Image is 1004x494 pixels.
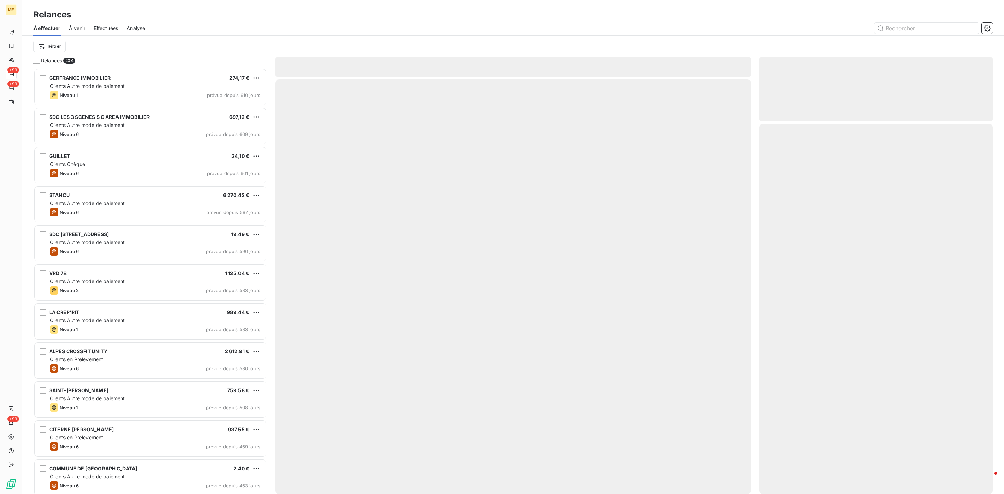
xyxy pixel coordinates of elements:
span: Clients Autre mode de paiement [50,83,125,89]
h3: Relances [33,8,71,21]
span: 759,58 € [227,387,249,393]
span: 274,17 € [229,75,249,81]
div: ME [6,4,17,15]
span: Analyse [127,25,145,32]
span: prévue depuis 590 jours [206,249,260,254]
span: prévue depuis 533 jours [206,327,260,332]
span: 2 612,91 € [225,348,250,354]
span: 989,44 € [227,309,249,315]
button: Filtrer [33,41,66,52]
span: prévue depuis 609 jours [206,131,260,137]
span: SDC LES 3 SCENES S C AREA IMMOBILIER [49,114,150,120]
img: Logo LeanPay [6,479,17,490]
span: CITERNE [PERSON_NAME] [49,426,114,432]
input: Rechercher [874,23,979,34]
span: prévue depuis 508 jours [206,405,260,410]
iframe: Intercom live chat [980,470,997,487]
span: prévue depuis 533 jours [206,288,260,293]
span: Niveau 6 [60,170,79,176]
span: Niveau 1 [60,92,78,98]
span: 24,10 € [231,153,249,159]
span: +99 [7,67,19,73]
span: À venir [69,25,85,32]
span: prévue depuis 601 jours [207,170,260,176]
span: +99 [7,416,19,422]
span: Niveau 6 [60,483,79,488]
span: GUILLET [49,153,70,159]
span: STANCU [49,192,70,198]
span: Relances [41,57,62,64]
span: prévue depuis 469 jours [206,444,260,449]
span: VRD 78 [49,270,67,276]
span: GERFRANCE IMMOBILIER [49,75,111,81]
span: COMMUNE DE [GEOGRAPHIC_DATA] [49,465,137,471]
span: prévue depuis 610 jours [207,92,260,98]
span: Niveau 6 [60,366,79,371]
span: prévue depuis 463 jours [206,483,260,488]
span: prévue depuis 597 jours [206,210,260,215]
span: Clients en Prélèvement [50,356,103,362]
span: Niveau 6 [60,210,79,215]
span: Niveau 6 [60,444,79,449]
span: 697,12 € [229,114,249,120]
span: Niveau 6 [60,249,79,254]
span: À effectuer [33,25,61,32]
span: Niveau 2 [60,288,79,293]
span: 1 125,04 € [225,270,250,276]
span: 204 [63,58,75,64]
span: Clients Autre mode de paiement [50,200,125,206]
span: Clients Autre mode de paiement [50,317,125,323]
span: Clients Autre mode de paiement [50,473,125,479]
span: Clients Autre mode de paiement [50,239,125,245]
span: 6 270,42 € [223,192,250,198]
span: Effectuées [94,25,119,32]
span: Niveau 1 [60,327,78,332]
span: Clients Autre mode de paiement [50,278,125,284]
span: 937,55 € [228,426,249,432]
span: LA CREP'RIT [49,309,79,315]
span: 2,40 € [233,465,249,471]
span: Niveau 1 [60,405,78,410]
span: prévue depuis 530 jours [206,366,260,371]
span: Niveau 6 [60,131,79,137]
span: SDC [STREET_ADDRESS] [49,231,109,237]
span: Clients Autre mode de paiement [50,122,125,128]
span: Clients Autre mode de paiement [50,395,125,401]
span: +99 [7,81,19,87]
span: SAINT-[PERSON_NAME] [49,387,108,393]
span: ALPES CROSSFIT UNITY [49,348,107,354]
span: 19,49 € [231,231,249,237]
span: Clients Chèque [50,161,85,167]
span: Clients en Prélèvement [50,434,103,440]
